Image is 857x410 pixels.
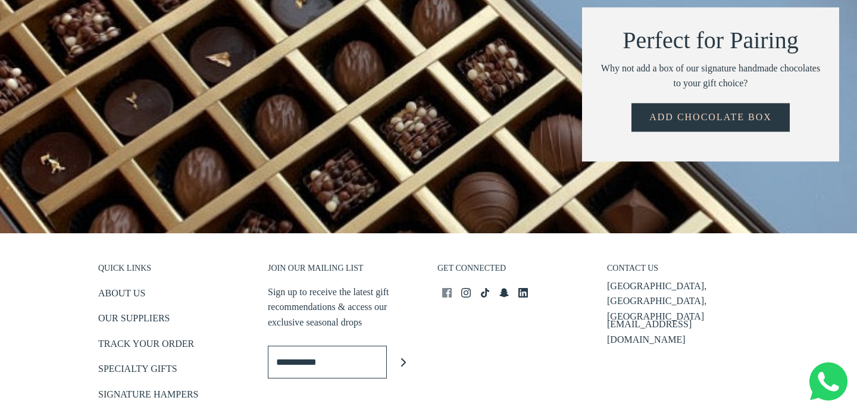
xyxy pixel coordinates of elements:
a: SIGNATURE HAMPERS [98,387,198,406]
p: [EMAIL_ADDRESS][DOMAIN_NAME] [607,317,759,347]
a: SPECIALTY GIFTS [98,361,177,381]
p: Sign up to receive the latest gift recommendations & access our exclusive seasonal drops [268,284,420,330]
h3: GET CONNECTED [437,263,589,280]
h3: CONTACT US [607,263,759,280]
a: ABOUT US [98,286,145,305]
a: TRACK YOUR ORDER [98,336,194,356]
h3: QUICK LINKS [98,263,250,280]
input: Enter email [268,346,387,378]
button: Join [387,346,420,378]
p: [GEOGRAPHIC_DATA], [GEOGRAPHIC_DATA], [GEOGRAPHIC_DATA] [607,278,759,324]
div: Why not add a box of our signature handmade chocolates to your gift choice? [600,61,821,91]
h3: JOIN OUR MAILING LIST [268,263,420,280]
img: Whatsapp [809,362,847,400]
h2: Perfect for Pairing [600,25,821,56]
a: OUR SUPPLIERS [98,311,170,330]
a: Add Chocolate Box [631,103,790,132]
